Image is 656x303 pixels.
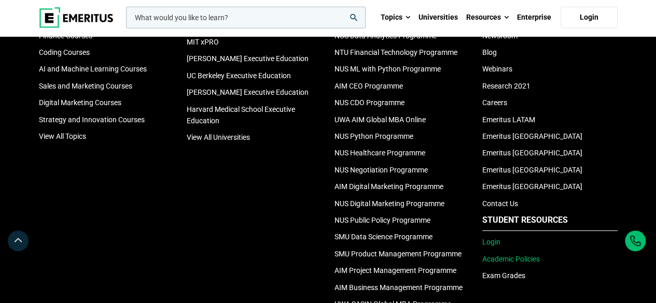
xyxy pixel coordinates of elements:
[482,182,582,191] a: Emeritus [GEOGRAPHIC_DATA]
[39,116,145,124] a: Strategy and Innovation Courses
[39,132,86,140] a: View All Topics
[482,48,497,56] a: Blog
[334,32,437,40] a: NUS Data Analytics Programme
[187,71,291,80] a: UC Berkeley Executive Education
[39,98,121,107] a: Digital Marketing Courses
[482,132,582,140] a: Emeritus [GEOGRAPHIC_DATA]
[334,216,430,224] a: NUS Public Policy Programme
[334,199,444,208] a: NUS Digital Marketing Programme
[39,32,92,40] a: Finance Courses
[39,82,132,90] a: Sales and Marketing Courses
[39,48,90,56] a: Coding Courses
[39,65,147,73] a: AI and Machine Learning Courses
[334,250,462,258] a: SMU Product Management Programme
[334,283,463,292] a: AIM Business Management Programme
[334,98,404,107] a: NUS CDO Programme
[334,132,413,140] a: NUS Python Programme
[334,166,428,174] a: NUS Negotiation Programme
[187,105,295,125] a: Harvard Medical School Executive Education
[482,149,582,157] a: Emeritus [GEOGRAPHIC_DATA]
[187,38,219,46] a: MIT xPRO
[482,82,531,90] a: Research 2021
[482,98,507,107] a: Careers
[334,65,441,73] a: NUS ML with Python Programme
[482,238,500,246] a: Login
[334,149,425,157] a: NUS Healthcare Programme
[334,182,443,191] a: AIM Digital Marketing Programme
[561,7,618,28] a: Login
[187,54,309,63] a: [PERSON_NAME] Executive Education
[334,233,432,241] a: SMU Data Science Programme
[187,133,250,141] a: View All Universities
[482,271,525,280] a: Exam Grades
[334,48,457,56] a: NTU Financial Technology Programme
[334,266,456,275] a: AIM Project Management Programme
[482,166,582,174] a: Emeritus [GEOGRAPHIC_DATA]
[482,65,512,73] a: Webinars
[187,88,309,96] a: [PERSON_NAME] Executive Education
[482,199,518,208] a: Contact Us
[334,82,403,90] a: AIM CEO Programme
[334,116,426,124] a: UWA AIM Global MBA Online
[126,7,366,28] input: woocommerce-product-search-field-0
[482,116,535,124] a: Emeritus LATAM
[482,32,518,40] a: Newsroom
[482,255,540,263] a: Academic Policies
